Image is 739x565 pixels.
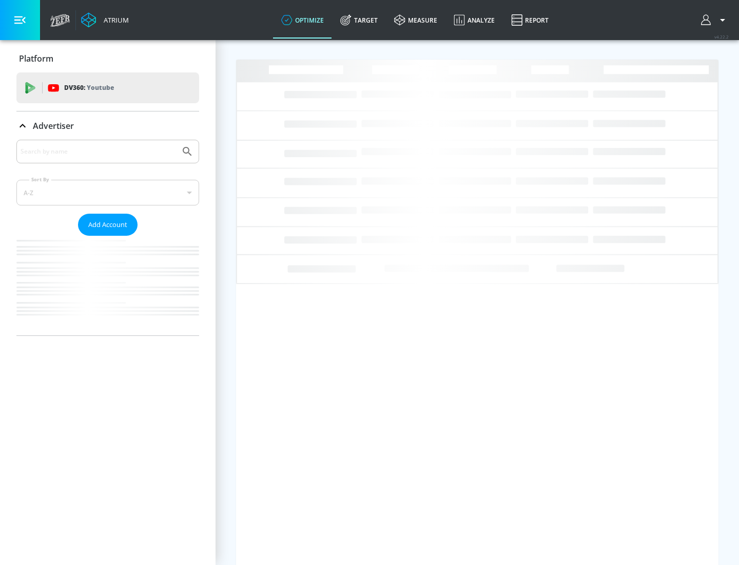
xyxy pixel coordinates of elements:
div: Atrium [100,15,129,25]
div: DV360: Youtube [16,72,199,103]
p: Platform [19,53,53,64]
input: Search by name [21,145,176,158]
nav: list of Advertiser [16,236,199,335]
span: v 4.22.2 [714,34,729,40]
a: Report [503,2,557,39]
a: measure [386,2,445,39]
p: Youtube [87,82,114,93]
a: Target [332,2,386,39]
button: Add Account [78,214,138,236]
div: Advertiser [16,140,199,335]
label: Sort By [29,176,51,183]
div: Platform [16,44,199,73]
a: optimize [273,2,332,39]
a: Analyze [445,2,503,39]
p: DV360: [64,82,114,93]
p: Advertiser [33,120,74,131]
div: A-Z [16,180,199,205]
span: Add Account [88,219,127,231]
a: Atrium [81,12,129,28]
div: Advertiser [16,111,199,140]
